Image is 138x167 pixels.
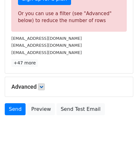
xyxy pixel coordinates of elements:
a: Send Test Email [57,103,105,115]
iframe: Chat Widget [106,137,138,167]
h5: Advanced [11,83,127,90]
small: [EMAIL_ADDRESS][DOMAIN_NAME] [11,50,82,55]
div: Or you can use a filter (see "Advanced" below) to reduce the number of rows [18,10,120,24]
small: [EMAIL_ADDRESS][DOMAIN_NAME] [11,43,82,48]
small: [EMAIL_ADDRESS][DOMAIN_NAME] [11,36,82,41]
a: Send [5,103,26,115]
a: +47 more [11,59,38,67]
a: Preview [27,103,55,115]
